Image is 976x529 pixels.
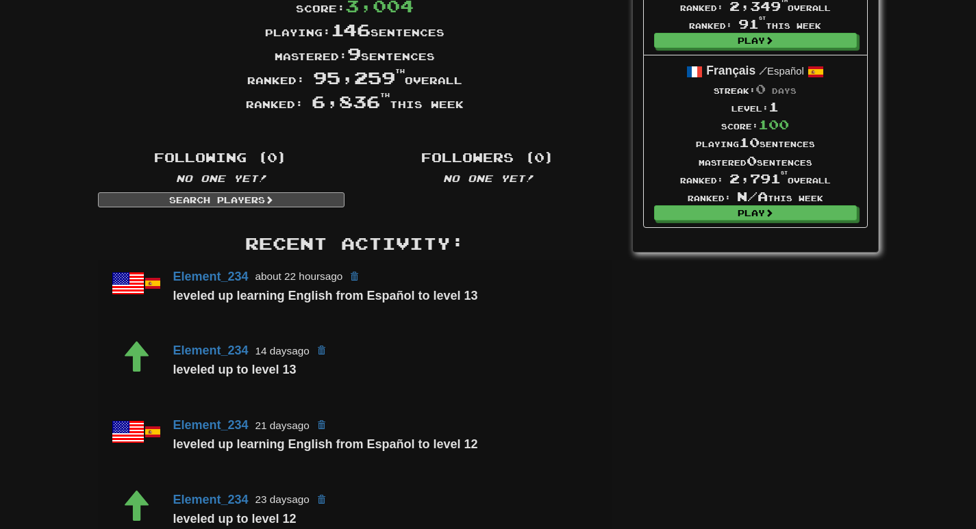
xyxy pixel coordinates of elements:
span: 100 [758,117,789,132]
strong: leveled up learning English from Español to level 13 [173,289,478,302]
strong: leveled up to level 12 [173,512,297,526]
a: Element_234 [173,344,249,357]
small: 21 days ago [255,420,310,431]
strong: leveled up learning English from Español to level 12 [173,437,478,451]
span: 91 [738,16,766,31]
iframe: fb:share_button Facebook Social Plugin [356,120,402,134]
div: Playing: sentences [88,18,622,42]
a: Play [654,205,857,220]
strong: Français [706,64,755,77]
div: Mastered: sentences [88,42,622,66]
div: Ranked: this week [680,188,831,205]
a: Element_234 [173,418,249,432]
h3: Recent Activity: [98,235,612,253]
span: 146 [331,19,371,40]
a: Element_234 [173,492,249,506]
sup: th [380,92,390,99]
sup: st [759,16,766,21]
sup: st [781,170,788,175]
em: No one yet! [176,172,266,184]
span: 0 [755,81,766,96]
div: Level: [680,98,831,116]
small: 23 days ago [255,493,310,505]
a: Search Players [98,192,345,207]
em: No one yet! [443,172,534,184]
div: Ranked: this week [88,90,622,114]
span: 2,791 [729,171,788,186]
a: Play [654,33,857,48]
small: Español [759,66,804,77]
span: 1 [768,99,779,114]
div: Mastered sentences [680,152,831,170]
span: days [772,86,797,95]
div: Streak: [680,80,831,98]
strong: leveled up to level 13 [173,363,297,376]
div: Playing sentences [680,133,831,151]
div: Ranked: overall [680,170,831,188]
span: / [759,64,767,77]
span: 6,836 [312,91,390,112]
iframe: X Post Button [307,120,351,134]
span: 0 [747,153,757,168]
span: 10 [739,135,760,150]
span: N/A [737,189,768,204]
a: Element_234 [173,269,249,283]
div: Score: [680,116,831,133]
div: Ranked: overall [88,66,622,90]
span: 9 [347,43,361,64]
h4: Followers (0) [365,151,612,165]
h4: Following (0) [98,151,345,165]
small: 14 days ago [255,345,310,357]
div: Ranked: this week [680,15,831,33]
sup: th [395,68,405,75]
span: 95,259 [313,67,405,88]
small: about 22 hours ago [255,270,343,282]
